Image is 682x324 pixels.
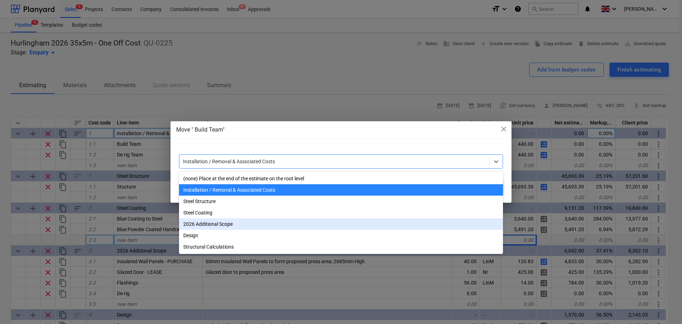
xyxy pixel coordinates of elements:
[176,126,506,134] div: Move " Build Team"
[179,241,503,253] div: Structural Calculations
[499,125,508,136] div: close
[179,196,503,207] div: Steel Structure
[179,173,503,184] div: (none) Place at the end of the estimate on the root level
[179,184,503,196] div: Installation / Removal & Associated Costs
[179,218,503,230] div: 2026 Additional Scope
[499,125,508,133] span: close
[646,290,682,324] iframe: Chat Widget
[179,207,503,218] div: Steel Coating
[179,230,503,241] div: Design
